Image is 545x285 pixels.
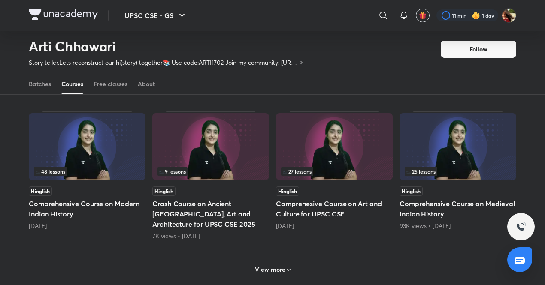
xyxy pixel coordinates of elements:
[138,74,155,94] a: About
[61,74,83,94] a: Courses
[276,186,299,196] span: Hinglish
[152,113,269,180] img: Thumbnail
[276,113,393,180] img: Thumbnail
[29,9,98,22] a: Company Logo
[34,167,140,176] div: left
[502,8,516,23] img: Shivii Singh
[157,167,264,176] div: infocontainer
[61,80,83,88] div: Courses
[472,11,480,20] img: streak
[152,198,269,229] h5: Crash Course on Ancient [GEOGRAPHIC_DATA], Art and Architecture for UPSC CSE 2025
[276,222,393,230] div: 8 months ago
[405,167,511,176] div: infocontainer
[276,111,393,240] div: Comprehesive Course on Art and Culture for UPSC CSE
[400,222,516,230] div: 93K views • 9 months ago
[419,12,427,19] img: avatar
[29,113,145,180] img: Thumbnail
[469,45,487,54] span: Follow
[400,198,516,219] h5: Comprehensive Course on Medieval Indian History
[157,167,264,176] div: left
[29,74,51,94] a: Batches
[405,167,511,176] div: left
[138,80,155,88] div: About
[152,232,269,240] div: 7K views • 6 months ago
[29,38,305,55] h2: Arti Chhawari
[29,222,145,230] div: 5 months ago
[29,111,145,240] div: Comprehensive Course on Modern Indian History
[34,167,140,176] div: infosection
[516,222,526,232] img: ttu
[36,169,65,174] span: 48 lessons
[406,169,436,174] span: 25 lessons
[283,169,312,174] span: 27 lessons
[281,167,388,176] div: infosection
[281,167,388,176] div: left
[152,186,176,196] span: Hinglish
[276,198,393,219] h5: Comprehesive Course on Art and Culture for UPSC CSE
[29,186,52,196] span: Hinglish
[281,167,388,176] div: infocontainer
[405,167,511,176] div: infosection
[152,111,269,240] div: Crash Course on Ancient India, Art and Architecture for UPSC CSE 2025
[29,58,298,67] p: Story teller.Lets reconstruct our hi(story) together📚 Use code:ARTI1702 Join my community: [URL][...
[29,80,51,88] div: Batches
[400,111,516,240] div: Comprehensive Course on Medieval Indian History
[416,9,430,22] button: avatar
[255,265,285,274] h6: View more
[94,74,127,94] a: Free classes
[400,186,423,196] span: Hinglish
[441,41,516,58] button: Follow
[159,169,186,174] span: 9 lessons
[34,167,140,176] div: infocontainer
[94,80,127,88] div: Free classes
[29,198,145,219] h5: Comprehensive Course on Modern Indian History
[157,167,264,176] div: infosection
[119,7,192,24] button: UPSC CSE - GS
[400,113,516,180] img: Thumbnail
[29,9,98,20] img: Company Logo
